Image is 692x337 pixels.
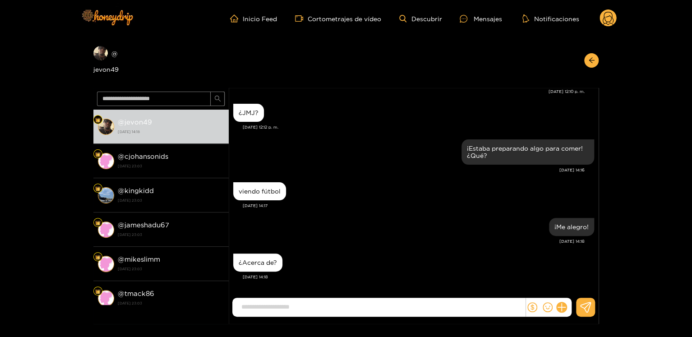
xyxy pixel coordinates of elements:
button: flecha izquierda [584,53,599,68]
span: cámara de vídeo [295,14,308,23]
div: 14 de septiembre, 14:16 [461,139,594,165]
a: Inicio Feed [230,14,277,23]
img: conversación [98,187,114,203]
font: Inicio Feed [243,15,277,22]
span: hogar [230,14,243,23]
img: Nivel de ventilador [95,186,101,191]
img: Nivel de ventilador [95,117,101,123]
font: viendo fútbol [239,188,281,194]
font: @kingkidd [118,187,154,194]
span: flecha izquierda [588,57,595,65]
font: ¡Estaba preparando algo para comer! ¿Qué? [467,145,583,159]
font: ¿JMJ? [239,109,258,116]
font: Cortometrajes de vídeo [308,15,381,22]
img: Nivel de ventilador [95,152,101,157]
button: buscar [210,92,225,106]
font: [DATE] 23:03 [118,301,142,305]
font: [DATE] 23:03 [118,233,142,236]
div: 14 de septiembre, 14:17 [233,182,286,200]
font: jevon49 [93,66,119,73]
a: Descubrir [399,15,442,23]
font: jevon49 [125,118,152,126]
font: [DATE] 14:17 [243,203,268,208]
img: conversación [98,153,114,169]
div: 14 de septiembre, 12:12 p. m. [233,104,264,122]
font: @ [111,50,118,57]
button: dólar [526,300,539,314]
font: Descubrir [411,15,442,22]
div: @jevon49 [93,46,229,74]
img: conversación [98,256,114,272]
img: conversación [98,290,114,306]
font: tmack86 [125,290,154,297]
font: [DATE] 14:18 [243,275,268,279]
div: 14 de septiembre, 14:18 [233,254,282,272]
font: jameshadu67 [125,221,169,229]
font: [DATE] 23:03 [118,164,142,168]
font: [DATE] 23:03 [118,267,142,271]
span: buscar [214,95,221,103]
font: [DATE] 14:16 [559,168,585,172]
font: Notificaciones [534,15,579,22]
img: Nivel de ventilador [95,220,101,226]
img: conversación [98,119,114,135]
font: @mikeslimm [118,255,160,263]
img: Nivel de ventilador [95,289,101,294]
span: sonrisa [543,302,553,312]
img: conversación [98,222,114,238]
span: dólar [527,302,537,312]
font: [DATE] 14:18 [118,130,140,134]
font: @ [118,221,125,229]
a: Cortometrajes de vídeo [295,14,381,23]
img: Nivel de ventilador [95,254,101,260]
font: [DATE] 23:03 [118,199,142,202]
font: @ [118,290,125,297]
font: [DATE] 14:18 [559,239,585,244]
font: @cjohansonids [118,152,168,160]
font: Mensajes [473,15,502,22]
font: [DATE] 12:10 p. m. [549,89,585,94]
font: ¿Acerca de? [239,259,277,266]
font: [DATE] 12:12 p. m. [243,125,278,129]
font: @ [118,118,125,126]
font: ¡Me alegro! [554,223,589,230]
button: Notificaciones [520,14,581,23]
div: 14 de septiembre, 14:18 [549,218,594,236]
